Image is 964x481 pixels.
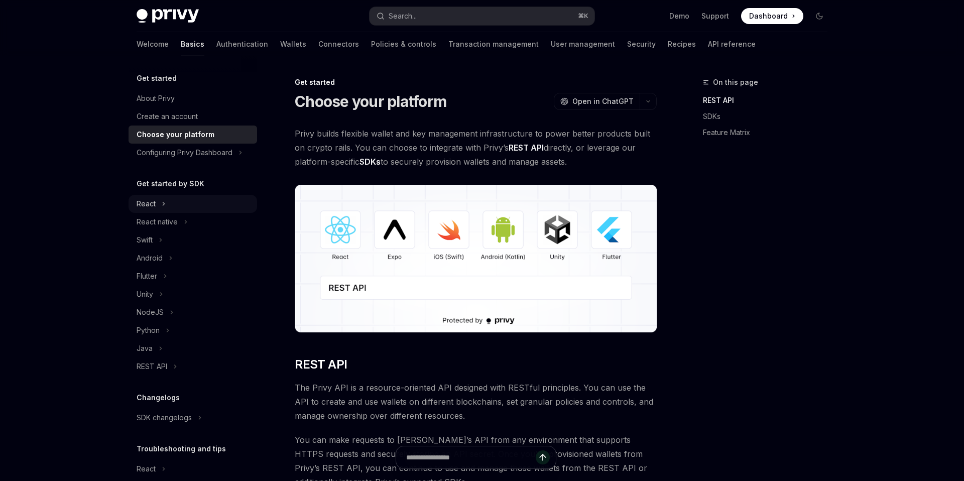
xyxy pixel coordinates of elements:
span: Open in ChatGPT [572,96,634,106]
div: React [137,198,156,210]
div: About Privy [137,92,175,104]
h5: Troubleshooting and tips [137,443,226,455]
div: NodeJS [137,306,164,318]
div: Python [137,324,160,336]
a: User management [551,32,615,56]
div: Flutter [137,270,157,282]
div: Android [137,252,163,264]
h5: Changelogs [137,392,180,404]
strong: REST API [509,143,544,153]
button: Toggle dark mode [811,8,827,24]
a: Create an account [129,107,257,126]
a: About Privy [129,89,257,107]
div: SDK changelogs [137,412,192,424]
button: Send message [536,450,550,464]
a: Security [627,32,656,56]
span: Dashboard [749,11,788,21]
a: Demo [669,11,689,21]
div: Java [137,342,153,354]
button: Open in ChatGPT [554,93,640,110]
div: Swift [137,234,153,246]
a: Transaction management [448,32,539,56]
div: Unity [137,288,153,300]
div: REST API [137,360,167,373]
div: Configuring Privy Dashboard [137,147,232,159]
a: Authentication [216,32,268,56]
a: REST API [703,92,835,108]
img: dark logo [137,9,199,23]
span: The Privy API is a resource-oriented API designed with RESTful principles. You can use the API to... [295,381,657,423]
a: Dashboard [741,8,803,24]
a: Connectors [318,32,359,56]
button: Search...⌘K [370,7,594,25]
h1: Choose your platform [295,92,446,110]
a: Basics [181,32,204,56]
span: ⌘ K [578,12,588,20]
h5: Get started [137,72,177,84]
h5: Get started by SDK [137,178,204,190]
div: Choose your platform [137,129,214,141]
a: API reference [708,32,756,56]
span: Privy builds flexible wallet and key management infrastructure to power better products built on ... [295,127,657,169]
a: Feature Matrix [703,125,835,141]
span: REST API [295,356,347,373]
div: Get started [295,77,657,87]
a: Choose your platform [129,126,257,144]
a: Recipes [668,32,696,56]
a: SDKs [703,108,835,125]
span: On this page [713,76,758,88]
div: React native [137,216,178,228]
div: Search... [389,10,417,22]
a: Welcome [137,32,169,56]
div: Create an account [137,110,198,123]
img: images/Platform2.png [295,185,657,332]
strong: SDKs [359,157,381,167]
div: React [137,463,156,475]
a: Policies & controls [371,32,436,56]
a: Wallets [280,32,306,56]
a: Support [701,11,729,21]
